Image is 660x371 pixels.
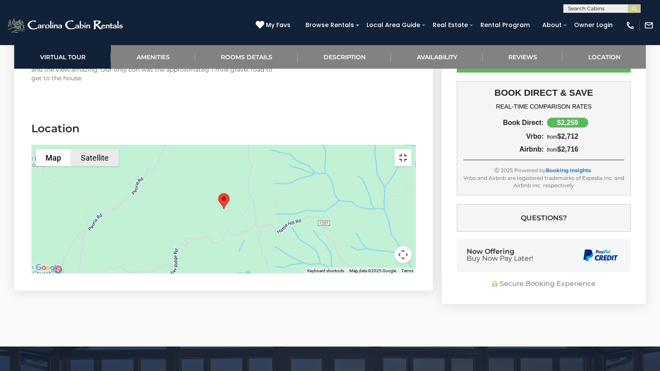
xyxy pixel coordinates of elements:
[546,167,591,173] a: Booking Insights
[626,21,635,30] img: phone-regular-white.png
[544,146,625,153] div: $2,716
[298,45,391,69] a: Description
[349,268,396,273] span: Map data ©2025 Google
[570,18,617,32] a: Owner Login
[547,147,557,153] span: from
[301,18,358,32] a: Browse Rentals
[483,45,562,69] a: Reviews
[547,118,588,128] div: $2,259
[111,45,195,69] a: Amenities
[476,18,534,32] a: Rental Program
[31,57,284,82] div: We enjoyed our stay. The kitchen had everything needed. The hot tub was perfect and the view amaz...
[547,134,557,140] span: from
[538,18,566,32] a: About
[34,262,62,274] img: Google
[195,45,298,69] a: Rooms Details
[463,167,624,174] div: Ⓒ 2025 Powered by
[215,190,233,213] div: A Ridge Retreat
[14,45,111,69] a: Virtual Tour
[562,45,646,69] a: Location
[391,45,483,69] a: Availability
[71,149,119,166] button: Show satellite imagery
[394,149,412,166] button: Toggle fullscreen view
[463,146,544,153] div: Airbnb:
[457,204,631,232] button: Questions?
[31,121,416,136] h3: Location
[36,149,71,166] button: Show street map
[463,133,544,140] div: Vrbo:
[463,103,624,110] h4: REAL-TIME COMPARISON RATES
[463,174,624,189] div: Vrbo and Airbnb are registered trademarks of Expedia Inc. and Airbnb Inc. respectively
[467,255,533,262] span: Buy Now Pay Later!
[457,279,631,289] div: Secure Booking Experience
[428,18,472,32] a: Real Estate
[544,133,625,140] div: $2,712
[34,262,62,274] a: Open this area in Google Maps (opens a new window)
[256,21,293,30] a: My Favs
[463,88,624,98] h3: BOOK DIRECT & SAVE
[394,246,412,263] button: Map camera controls
[362,18,425,32] a: Local Area Guide
[266,21,290,30] span: My Favs
[401,268,413,273] a: Terms (opens in new tab)
[307,268,344,274] button: Keyboard shortcuts
[644,21,654,30] img: mail-regular-white.png
[467,248,533,262] div: Now Offering
[6,17,125,34] img: White-1-2.png
[463,119,544,127] div: Book Direct:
